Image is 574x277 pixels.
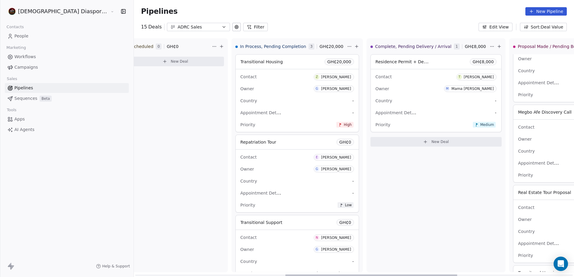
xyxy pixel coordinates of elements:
div: [PERSON_NAME] [321,75,351,79]
span: Residence Permit + Dependent Residency x2 [376,59,471,64]
span: - [352,178,354,184]
button: New Pipeline [525,7,567,16]
div: [PERSON_NAME] [321,236,351,240]
span: Country [240,259,257,264]
span: Owner [518,56,532,61]
div: Z [316,75,318,79]
span: AI Agents [14,127,35,133]
span: 1 [454,43,460,49]
span: Beta [40,96,52,102]
span: Contact [240,74,257,79]
span: Owner [240,167,254,171]
div: [PERSON_NAME] [321,155,351,159]
span: Appointment Details [518,240,561,246]
span: Country [240,98,257,103]
span: Transitional Support [240,220,282,225]
button: Edit View [479,23,512,31]
span: Owner [376,86,389,91]
span: Appointment Details [240,110,284,115]
span: Transitional Housing [240,59,283,64]
span: New Deal [431,139,449,144]
div: In Process, Pending Completion3GH₵20,000 [235,39,346,54]
span: Low [345,203,352,207]
span: Appointment Details [240,190,284,196]
span: Complete, Pending Delivery / Arrival [375,43,452,49]
span: Appointment Details [518,80,561,85]
a: AI Agents [5,125,129,135]
span: Pipelines [141,7,178,16]
div: Residence Permit + Dependent Residency x2GH₵8,000ContactT[PERSON_NAME]OwnerMMama [PERSON_NAME]Cou... [370,54,502,132]
span: GH₵ 8,000 [473,59,494,65]
div: [PERSON_NAME] [321,167,351,171]
div: [PERSON_NAME] [321,247,351,252]
span: Real Estate Tour Proposal [518,190,571,195]
div: Scheduled0GH₵0 [127,39,211,54]
span: Repatriation Tour [240,140,276,144]
div: G [316,167,318,171]
div: 15 [141,23,162,31]
span: Marketing [4,43,29,52]
div: Open Intercom Messenger [554,257,568,271]
span: - [495,110,497,116]
span: Contact [376,74,392,79]
span: GH₵ 20,000 [319,43,343,49]
span: Priority [518,173,533,177]
span: In Process, Pending Completion [240,43,306,49]
span: Priority [518,253,533,258]
a: Pipelines [5,83,129,93]
span: Appointment Details [376,110,419,115]
a: Help & Support [96,264,130,269]
div: [PERSON_NAME] [464,75,494,79]
span: Sales [4,74,20,83]
span: Contact [240,155,257,159]
span: [DEMOGRAPHIC_DATA] Diaspora Resource Centre [18,7,109,15]
span: Owner [240,247,254,252]
span: Tools [4,106,19,115]
span: - [352,258,354,264]
span: Workflows [14,54,36,60]
span: Contact [518,125,534,130]
span: - [495,98,497,104]
span: Contacts [4,22,26,31]
div: M [446,86,449,91]
div: Mama [PERSON_NAME] [452,87,494,91]
span: Megbo Afe Discovery Call [518,110,572,115]
a: Campaigns [5,62,129,72]
span: Country [518,68,535,73]
div: G [316,86,318,91]
span: Appointment Details [518,160,561,166]
a: People [5,31,129,41]
span: Medium [480,122,494,127]
a: Apps [5,114,129,124]
span: Apps [14,116,25,122]
span: GH₵ 20,000 [327,59,351,65]
span: GH₵ 8,000 [465,43,486,49]
span: Pipelines [14,85,33,91]
span: Country [518,149,535,153]
div: N [316,235,318,240]
button: Sort: Deal Value [520,23,567,31]
span: New Deal [171,59,188,64]
span: Owner [240,86,254,91]
span: GH₵ 0 [167,43,178,49]
span: - [352,190,354,196]
div: E [316,155,318,160]
button: Filter [243,23,268,31]
a: SequencesBeta [5,94,129,103]
div: Transitional HousingGH₵20,000ContactZ[PERSON_NAME]OwnerG[PERSON_NAME]Country-Appointment Details-... [235,54,359,132]
a: Workflows [5,52,129,62]
button: New Deal [370,137,502,147]
span: People [14,33,29,39]
span: Campaigns [14,64,38,70]
span: Deals [148,23,162,31]
span: Owner [518,217,532,222]
span: Transitonal Housing [518,270,560,275]
span: High [344,122,352,127]
span: GH₵ 0 [339,139,351,145]
span: 3 [309,43,315,49]
span: GH₵ 0 [339,219,351,225]
button: [DEMOGRAPHIC_DATA] Diaspora Resource Centre [7,6,106,16]
div: G [316,247,318,252]
span: Country [518,229,535,234]
span: 0 [156,43,162,49]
